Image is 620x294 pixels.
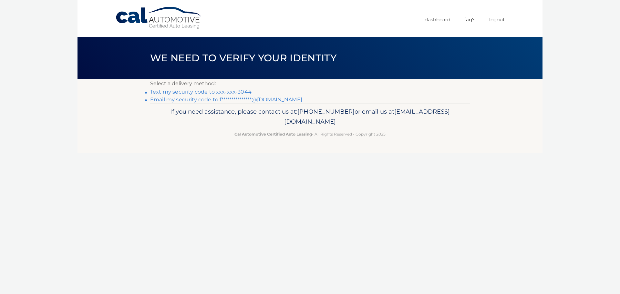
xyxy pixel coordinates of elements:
a: Dashboard [425,14,450,25]
span: [PHONE_NUMBER] [297,108,355,115]
a: Text my security code to xxx-xxx-3044 [150,89,252,95]
span: We need to verify your identity [150,52,336,64]
p: If you need assistance, please contact us at: or email us at [154,106,466,127]
a: Cal Automotive [115,6,202,29]
a: Logout [489,14,505,25]
strong: Cal Automotive Certified Auto Leasing [234,132,312,137]
a: FAQ's [464,14,475,25]
p: Select a delivery method: [150,79,470,88]
p: - All Rights Reserved - Copyright 2025 [154,131,466,137]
